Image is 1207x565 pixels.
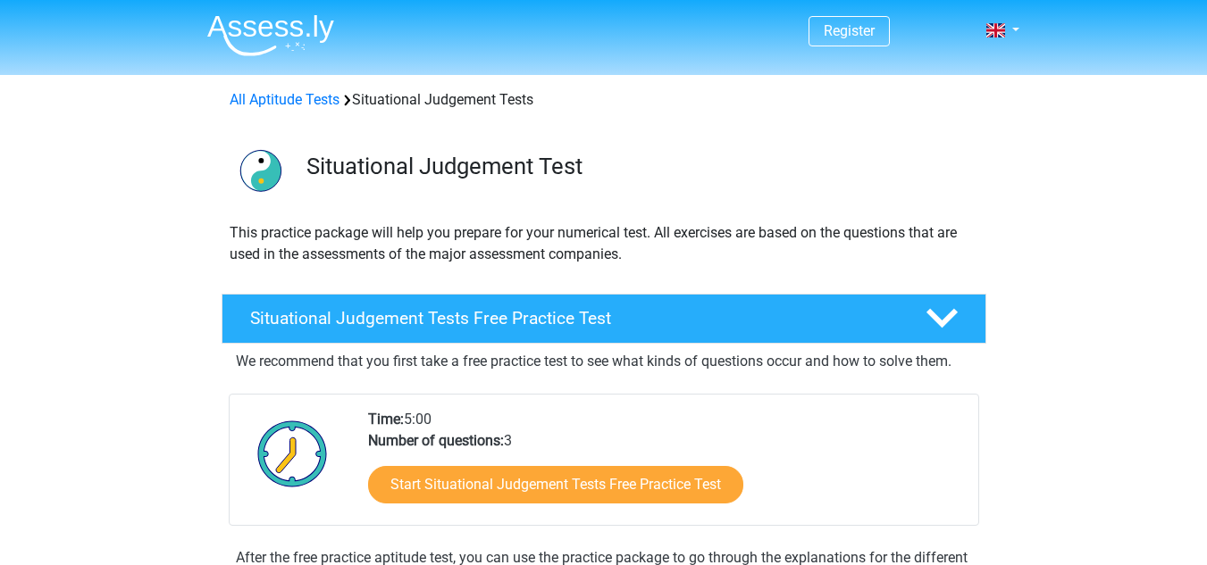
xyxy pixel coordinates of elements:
div: Situational Judgement Tests [222,89,985,111]
p: This practice package will help you prepare for your numerical test. All exercises are based on t... [230,222,978,265]
h3: Situational Judgement Test [306,153,972,180]
div: 5:00 3 [355,409,977,525]
img: Clock [247,409,338,498]
a: Start Situational Judgement Tests Free Practice Test [368,466,743,503]
img: Assessly [207,14,334,56]
a: All Aptitude Tests [230,91,339,108]
p: We recommend that you first take a free practice test to see what kinds of questions occur and ho... [236,351,972,372]
a: Register [824,22,875,39]
h4: Situational Judgement Tests Free Practice Test [250,308,897,328]
img: situational judgement tests [222,132,298,208]
a: Situational Judgement Tests Free Practice Test [214,294,993,344]
b: Number of questions: [368,432,504,449]
b: Time: [368,411,404,428]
